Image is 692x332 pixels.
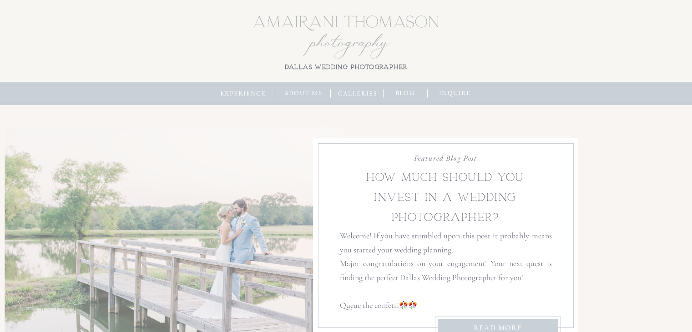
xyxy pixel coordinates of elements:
h3: Featured Blog Post [405,153,486,162]
h2: How much should you invest in a wedding photographer? [344,168,547,210]
a: experience [218,89,268,99]
a: about me [282,88,326,98]
a: galleries [336,89,380,99]
p: Welcome! If you have stumbled upon this post it probably means you started your wedding planning.... [340,229,552,313]
img: 🎊 [399,301,408,309]
img: 🎊 [409,301,417,309]
b: dallas wedding photographer [285,64,408,70]
a: blog [391,88,419,98]
a: inquire [436,88,475,98]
